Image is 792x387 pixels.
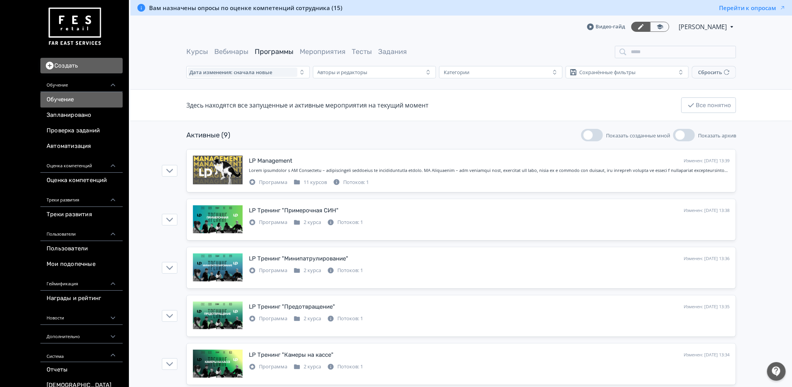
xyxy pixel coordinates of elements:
[249,315,287,323] div: Программа
[40,241,123,257] a: Пользователи
[327,315,363,323] div: Потоков: 1
[327,267,363,274] div: Потоков: 1
[149,4,342,12] span: Вам назначены опросы по оценке компетенций сотрудника (15)
[692,66,736,78] button: Сбросить
[186,66,310,78] button: Дата изменения: сначала новые
[313,66,436,78] button: Авторы и редакторы
[40,108,123,123] a: Запланировано
[294,219,321,226] div: 2 курса
[189,69,272,75] span: Дата изменения: сначала новые
[249,206,339,215] div: LP Тренинг "Примерочная СИН"
[698,132,736,139] span: Показать архив
[378,47,407,56] a: Задания
[214,47,248,56] a: Вебинары
[566,66,689,78] button: Сохранённые фильтры
[40,207,123,222] a: Треки развития
[719,4,786,12] button: Перейти к опросам
[186,101,429,110] div: Здесь находятся все запущенные и активные мероприятия на текущий момент
[40,306,123,325] div: Новости
[40,73,123,92] div: Обучение
[40,272,123,291] div: Геймификация
[684,207,729,214] div: Изменен: [DATE] 13:38
[249,302,335,311] div: LP Тренинг "Предотвращение"
[294,363,321,371] div: 2 курса
[352,47,372,56] a: Тесты
[249,179,287,186] div: Программа
[40,344,123,362] div: Система
[40,325,123,344] div: Дополнительно
[580,69,636,75] div: Сохранённые фильтры
[300,47,346,56] a: Мероприятия
[249,254,348,263] div: LP Тренинг "Минипатрулирование"
[327,219,363,226] div: Потоков: 1
[47,5,102,49] img: https://files.teachbase.ru/system/account/57463/logo/medium-936fc5084dd2c598f50a98b9cbe0469a.png
[186,130,230,141] div: Активные (9)
[40,257,123,272] a: Мои подопечные
[681,97,736,113] button: Все понятно
[294,315,321,323] div: 2 курса
[40,173,123,188] a: Оценка компетенций
[439,66,563,78] button: Категории
[294,179,327,186] div: 11 курсов
[249,167,729,174] div: Добро пожаловать в LP Management – адаптационная программа по предотвращению потерь. LP Managemen...
[684,158,729,164] div: Изменен: [DATE] 13:39
[679,22,728,31] span: Анна Поленова
[40,92,123,108] a: Обучение
[650,22,669,32] a: Переключиться в режим ученика
[333,179,369,186] div: Потоков: 1
[40,139,123,154] a: Автоматизация
[249,363,287,371] div: Программа
[40,154,123,173] div: Оценка компетенций
[40,58,123,73] button: Создать
[606,132,670,139] span: Показать созданные мной
[249,267,287,274] div: Программа
[249,351,333,359] div: LP Тренинг "Камеры на кассе"
[40,188,123,207] div: Треки развития
[40,291,123,306] a: Награды и рейтинг
[684,352,729,358] div: Изменен: [DATE] 13:34
[186,47,208,56] a: Курсы
[587,23,625,31] a: Видео-гайд
[255,47,294,56] a: Программы
[684,255,729,262] div: Изменен: [DATE] 13:36
[684,304,729,310] div: Изменен: [DATE] 13:35
[318,69,368,75] div: Авторы и редакторы
[294,267,321,274] div: 2 курса
[249,156,292,165] div: LP Management
[444,69,469,75] div: Категории
[40,123,123,139] a: Проверка заданий
[40,222,123,241] div: Пользователи
[249,219,287,226] div: Программа
[327,363,363,371] div: Потоков: 1
[40,362,123,378] a: Отчеты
